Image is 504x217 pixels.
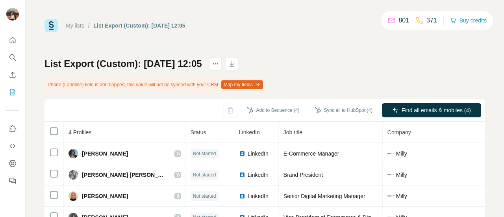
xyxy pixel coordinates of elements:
img: LinkedIn logo [239,193,245,199]
span: Company [387,129,411,135]
li: / [88,22,90,30]
span: Milly [396,171,407,179]
span: 4 Profiles [69,129,91,135]
div: List Export (Custom): [DATE] 12:05 [94,22,185,30]
img: company-logo [387,152,394,155]
a: My lists [66,22,84,29]
button: Buy credits [450,15,487,26]
span: LinkedIn [248,171,269,179]
span: [PERSON_NAME] [PERSON_NAME] [82,171,167,179]
span: Not started [193,193,216,200]
span: LinkedIn [248,150,269,158]
button: Use Surfe API [6,139,19,153]
button: Search [6,50,19,65]
button: Use Surfe on LinkedIn [6,122,19,136]
span: LinkedIn [248,192,269,200]
span: Status [191,129,206,135]
button: actions [209,57,222,70]
span: Senior Digital Marketing Manager [283,193,365,199]
button: Feedback [6,174,19,188]
div: Phone (Landline) field is not mapped, this value will not be synced with your CRM [44,78,265,91]
img: LinkedIn logo [239,172,245,178]
img: Avatar [69,170,78,180]
button: Dashboard [6,156,19,171]
img: Avatar [69,191,78,201]
span: [PERSON_NAME] [82,150,128,158]
button: Map my fields [221,80,263,89]
img: LinkedIn logo [239,150,245,157]
span: Not started [193,150,216,157]
img: Avatar [6,8,19,20]
button: Add to Sequence (4) [241,104,305,116]
span: Milly [396,150,407,158]
span: Brand President [283,172,323,178]
span: LinkedIn [239,129,260,135]
img: company-logo [387,194,394,197]
img: company-logo [387,173,394,176]
button: Sync all to HubSpot (4) [309,104,378,116]
button: Enrich CSV [6,68,19,82]
span: Not started [193,171,216,178]
p: 371 [426,16,437,25]
span: Find all emails & mobiles (4) [402,106,471,114]
img: Avatar [69,149,78,158]
h1: List Export (Custom): [DATE] 12:05 [44,57,202,70]
button: Quick start [6,33,19,47]
span: [PERSON_NAME] [82,192,128,200]
img: Surfe Logo [44,19,58,32]
button: Find all emails & mobiles (4) [382,103,481,117]
span: Job title [283,129,302,135]
span: Milly [396,192,407,200]
span: E-Commerce Manager [283,150,339,157]
button: My lists [6,85,19,99]
p: 801 [398,16,409,25]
